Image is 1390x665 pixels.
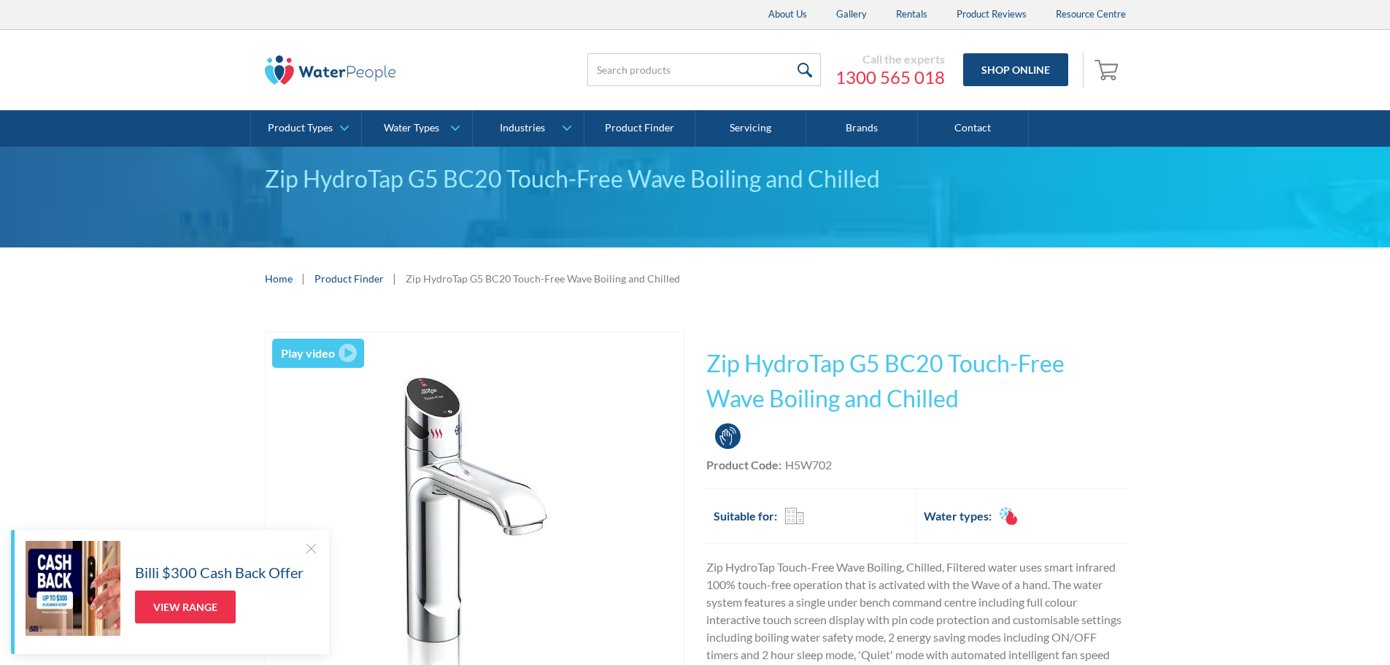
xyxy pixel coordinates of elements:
[584,110,695,147] a: Product Finder
[835,66,945,88] a: 1300 565 018
[384,122,439,134] div: Water Types
[268,122,333,134] div: Product Types
[391,269,398,287] div: |
[300,269,307,287] div: |
[806,110,917,147] a: Brands
[281,345,335,362] div: Play video
[314,271,384,286] a: Product Finder
[1091,53,1126,88] a: Open empty cart
[706,458,781,472] strong: Product Code:
[1244,592,1390,665] iframe: podium webchat widget bubble
[272,339,365,368] a: open lightbox
[362,110,472,147] a: Water Types
[918,110,1029,147] a: Contact
[785,456,832,474] div: H5W702
[265,271,293,286] a: Home
[500,122,545,134] div: Industries
[587,53,821,86] input: Search products
[265,55,396,85] img: The Water People
[406,271,680,286] div: Zip HydroTap G5 BC20 Touch-Free Wave Boiling and Chilled
[135,591,236,623] a: View Range
[251,110,361,147] a: Product Types
[473,110,583,147] a: Industries
[963,53,1068,86] a: Shop Online
[835,52,945,66] div: Call the experts
[1094,58,1122,81] img: shopping cart
[26,541,120,636] img: Billi $300 Cash Back Offer
[265,161,1126,196] div: Zip HydroTap G5 BC20 Touch-Free Wave Boiling and Chilled
[695,110,806,147] a: Servicing
[1142,435,1390,610] iframe: podium webchat widget prompt
[135,561,304,583] h5: Billi $300 Cash Back Offer
[924,507,992,525] h2: Water types:
[706,346,1126,416] h1: Zip HydroTap G5 BC20 Touch-Free Wave Boiling and Chilled
[714,507,777,525] h2: Suitable for:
